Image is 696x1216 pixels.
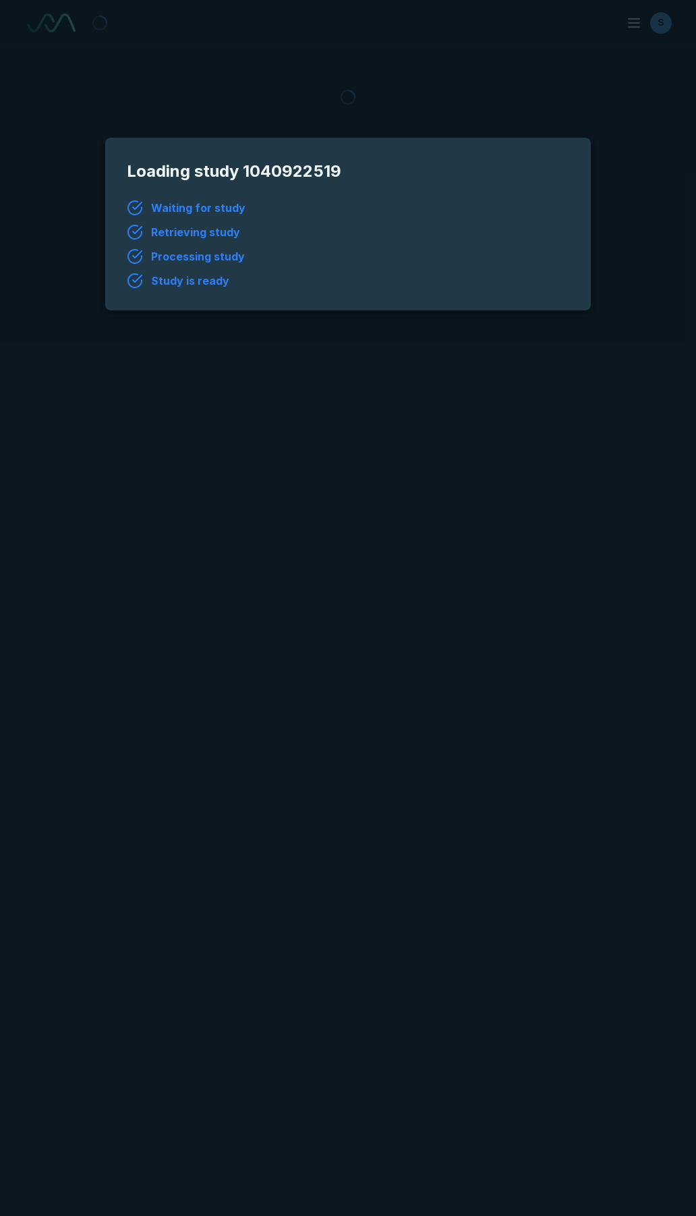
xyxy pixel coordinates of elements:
span: Loading study 1040922519 [127,159,569,184]
span: Processing study [151,248,245,265]
span: Waiting for study [151,200,245,216]
span: Retrieving study [151,224,240,240]
div: modal [105,138,591,310]
span: Study is ready [151,273,229,289]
